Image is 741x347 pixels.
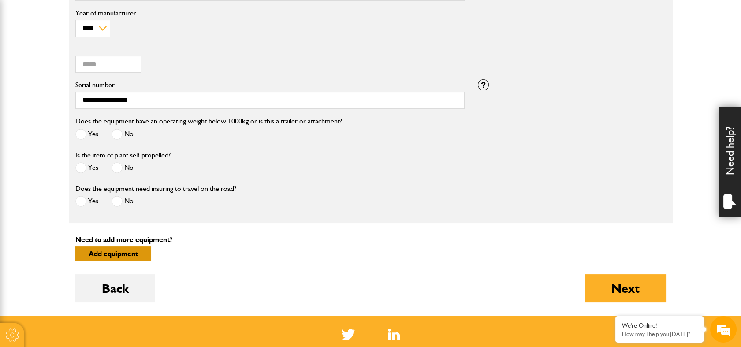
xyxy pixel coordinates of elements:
p: Need to add more equipment? [75,236,666,243]
input: Enter your last name [11,82,161,101]
label: No [112,162,134,173]
input: Enter your email address [11,108,161,127]
input: Enter your phone number [11,134,161,153]
label: Does the equipment have an operating weight below 1000kg or is this a trailer or attachment? [75,118,342,125]
label: Year of manufacturer [75,10,465,17]
div: We're Online! [622,322,697,329]
label: Yes [75,196,98,207]
label: Yes [75,162,98,173]
label: Is the item of plant self-propelled? [75,152,171,159]
button: Add equipment [75,246,151,261]
div: Need help? [719,107,741,217]
img: Twitter [341,329,355,340]
button: Back [75,274,155,302]
textarea: Type your message and hit 'Enter' [11,160,161,264]
label: Yes [75,129,98,140]
a: LinkedIn [388,329,400,340]
label: Does the equipment need insuring to travel on the road? [75,185,236,192]
label: No [112,129,134,140]
em: Start Chat [120,272,160,284]
label: Serial number [75,82,465,89]
div: Chat with us now [46,49,148,61]
p: How may I help you today? [622,331,697,337]
div: Minimize live chat window [145,4,166,26]
img: d_20077148190_company_1631870298795_20077148190 [15,49,37,61]
button: Next [585,274,666,302]
label: No [112,196,134,207]
img: Linked In [388,329,400,340]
